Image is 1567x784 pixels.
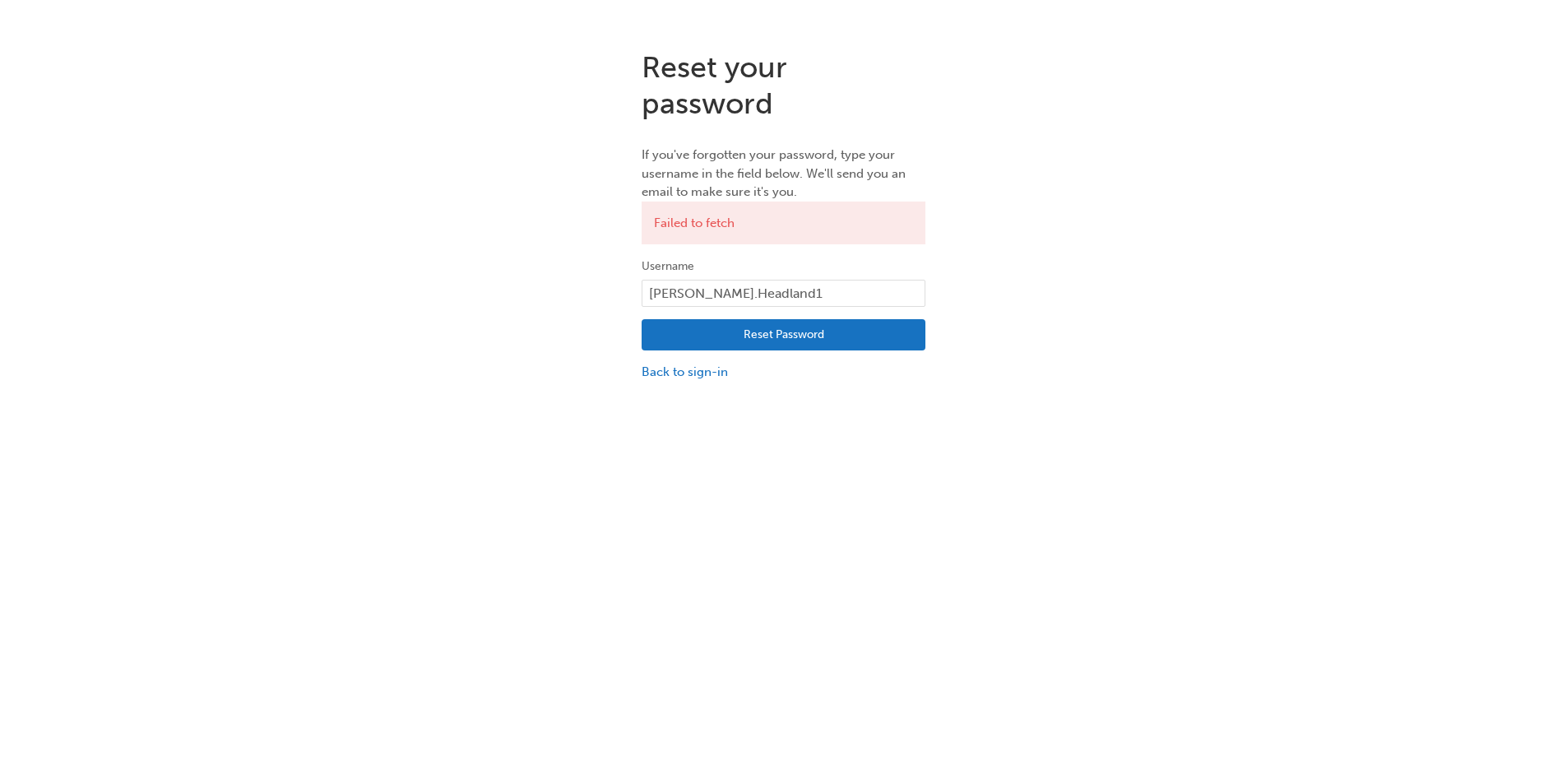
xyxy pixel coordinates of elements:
button: Reset Password [642,319,925,350]
h1: Reset your password [642,49,925,121]
p: If you've forgotten your password, type your username in the field below. We'll send you an email... [642,146,925,202]
input: Username [642,280,925,308]
label: Username [642,257,925,276]
div: Failed to fetch [642,202,925,245]
a: Back to sign-in [642,363,925,382]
